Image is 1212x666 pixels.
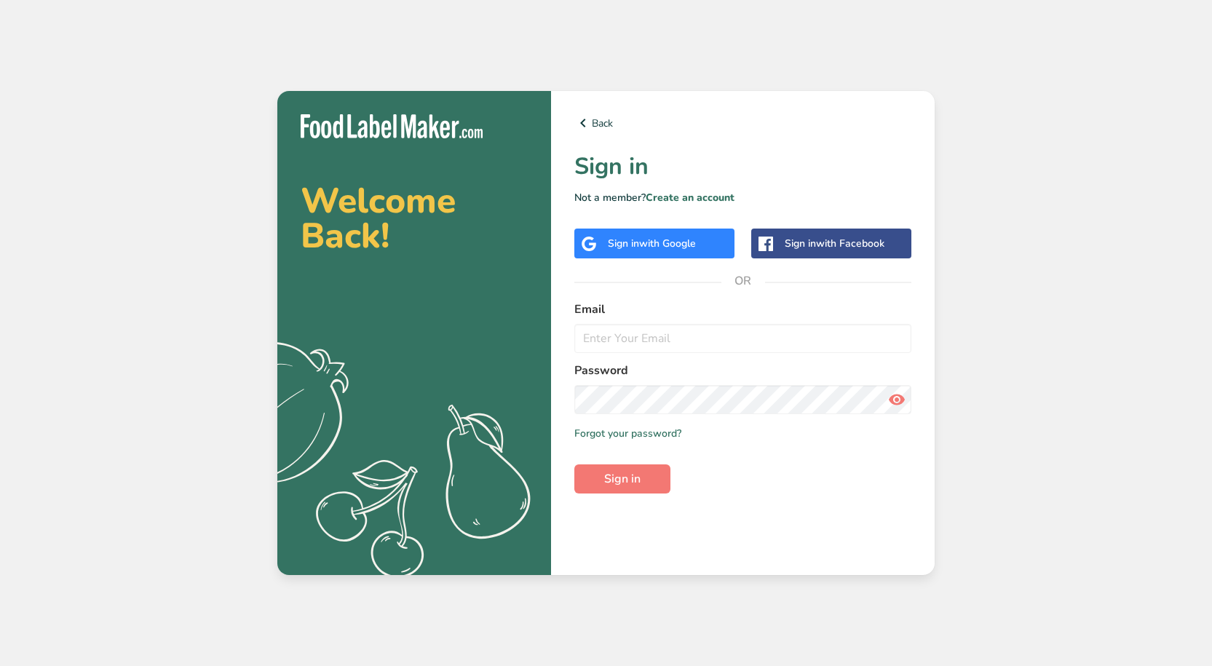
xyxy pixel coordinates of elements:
[574,301,911,318] label: Email
[574,149,911,184] h1: Sign in
[721,259,765,303] span: OR
[574,362,911,379] label: Password
[608,236,696,251] div: Sign in
[574,426,681,441] a: Forgot your password?
[816,237,884,250] span: with Facebook
[785,236,884,251] div: Sign in
[646,191,734,205] a: Create an account
[574,190,911,205] p: Not a member?
[574,324,911,353] input: Enter Your Email
[604,470,641,488] span: Sign in
[301,183,528,253] h2: Welcome Back!
[639,237,696,250] span: with Google
[301,114,483,138] img: Food Label Maker
[574,114,911,132] a: Back
[574,464,670,493] button: Sign in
